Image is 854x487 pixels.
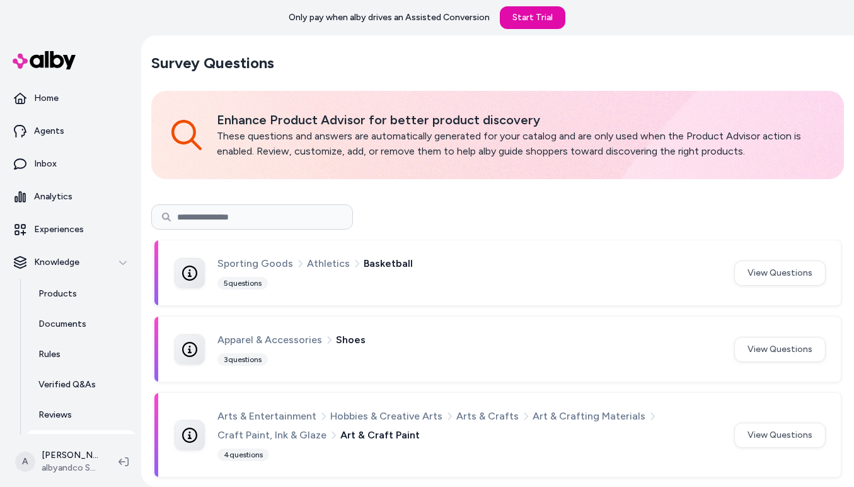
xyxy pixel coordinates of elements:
[38,378,96,391] p: Verified Q&As
[217,332,322,348] span: Apparel & Accessories
[38,409,72,421] p: Reviews
[5,83,136,114] a: Home
[15,452,35,472] span: A
[217,408,316,425] span: Arts & Entertainment
[34,256,79,269] p: Knowledge
[38,288,77,300] p: Products
[533,408,645,425] span: Art & Crafting Materials
[364,255,413,272] span: Basketball
[26,370,136,400] a: Verified Q&As
[5,149,136,179] a: Inbox
[34,125,64,138] p: Agents
[307,255,350,272] span: Athletics
[217,353,268,366] div: 3 questions
[5,247,136,278] button: Knowledge
[217,111,824,129] p: Enhance Product Advisor for better product discovery
[13,51,76,69] img: alby Logo
[8,442,108,482] button: A[PERSON_NAME]albyandco SolCon
[500,6,565,29] a: Start Trial
[217,427,326,443] span: Craft Paint, Ink & Glaze
[42,449,98,462] p: [PERSON_NAME]
[217,129,824,159] p: These questions and answers are automatically generated for your catalog and are only used when t...
[26,400,136,430] a: Reviews
[217,255,293,272] span: Sporting Goods
[26,279,136,309] a: Products
[38,348,61,361] p: Rules
[34,223,84,236] p: Experiences
[456,408,519,425] span: Arts & Crafts
[34,158,57,170] p: Inbox
[34,92,59,105] p: Home
[734,261,826,286] button: View Questions
[217,449,269,461] div: 4 questions
[336,332,366,348] span: Shoes
[151,53,274,73] h2: Survey Questions
[38,318,86,331] p: Documents
[289,11,490,24] p: Only pay when alby drives an Assisted Conversion
[5,214,136,245] a: Experiences
[217,277,268,290] div: 5 questions
[340,427,420,443] span: Art & Craft Paint
[330,408,442,425] span: Hobbies & Creative Arts
[42,462,98,474] span: albyandco SolCon
[26,339,136,370] a: Rules
[5,116,136,146] a: Agents
[734,423,826,448] button: View Questions
[5,182,136,212] a: Analytics
[26,309,136,339] a: Documents
[34,191,72,203] p: Analytics
[734,337,826,362] button: View Questions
